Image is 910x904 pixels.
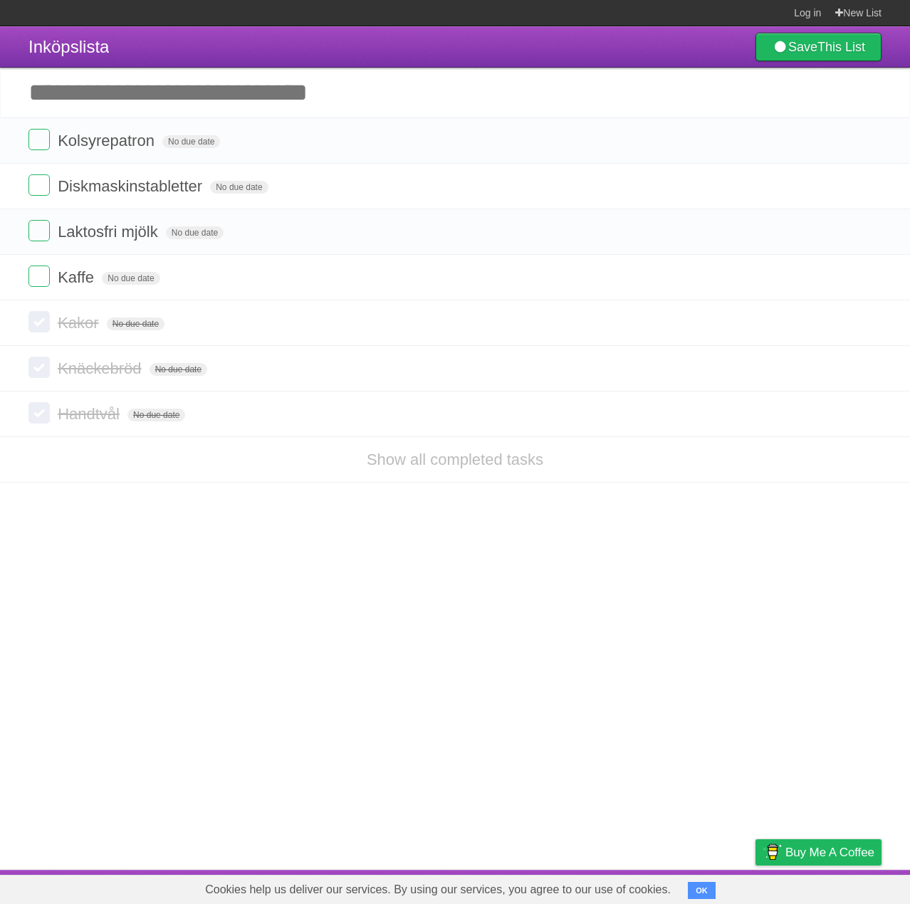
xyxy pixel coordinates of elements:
label: Done [28,266,50,287]
label: Done [28,311,50,332]
label: Done [28,129,50,150]
span: No due date [166,226,224,239]
span: Knäckebröd [58,359,145,377]
span: Diskmaskinstabletter [58,177,206,195]
span: No due date [107,317,164,330]
span: Buy me a coffee [785,840,874,865]
label: Done [28,402,50,424]
span: Handtvål [58,405,123,423]
span: No due date [162,135,220,148]
a: Developers [613,873,671,900]
label: Done [28,220,50,241]
span: No due date [150,363,207,376]
span: No due date [127,409,185,421]
span: Kolsyrepatron [58,132,158,149]
a: SaveThis List [755,33,882,61]
a: Terms [689,873,720,900]
label: Done [28,174,50,196]
a: Suggest a feature [792,873,882,900]
span: Inköpslista [28,37,109,56]
label: Done [28,357,50,378]
a: Show all completed tasks [367,451,543,468]
a: About [566,873,596,900]
span: No due date [102,272,159,285]
a: Privacy [737,873,774,900]
span: No due date [210,181,268,194]
span: Cookies help us deliver our services. By using our services, you agree to our use of cookies. [191,876,685,904]
button: OK [688,882,716,899]
img: Buy me a coffee [763,840,782,864]
b: This List [817,40,865,54]
a: Buy me a coffee [755,839,882,866]
span: Kakor [58,314,102,332]
span: Kaffe [58,268,98,286]
span: Laktosfri mjölk [58,223,162,241]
